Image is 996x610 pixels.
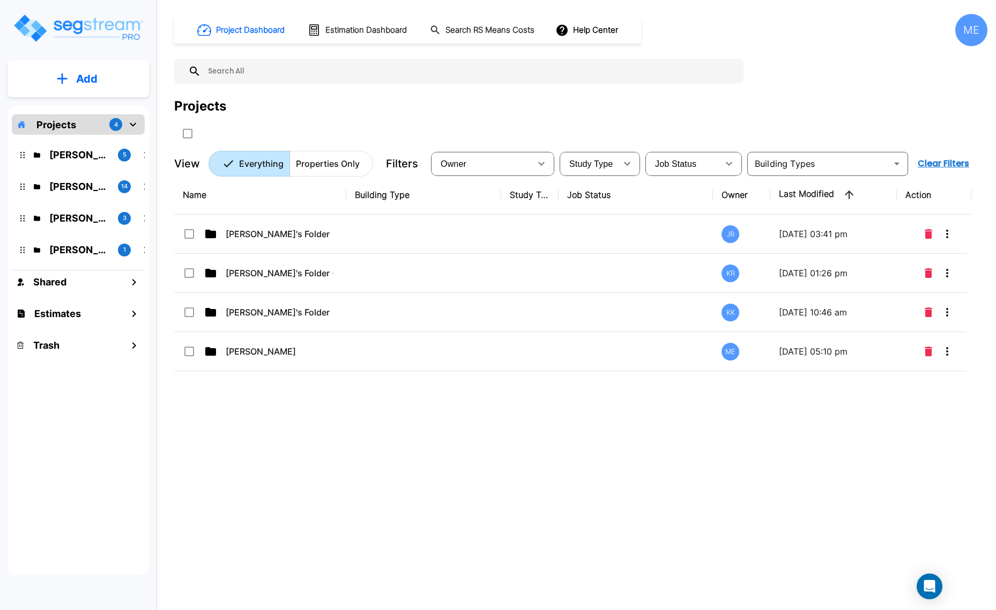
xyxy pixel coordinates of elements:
[123,245,126,254] p: 1
[779,345,888,358] p: [DATE] 05:10 pm
[296,157,360,170] p: Properties Only
[34,306,81,321] h1: Estimates
[114,120,118,129] p: 4
[897,175,971,215] th: Action
[226,345,333,358] p: [PERSON_NAME]
[49,148,109,162] p: Jon's Folder
[426,20,540,41] button: Search RS Means Costs
[722,304,739,321] div: KK
[33,338,60,352] h1: Trash
[49,211,109,225] p: Karina's Folder
[33,275,66,289] h1: Shared
[239,157,284,170] p: Everything
[303,19,413,41] button: Estimation Dashboard
[920,302,936,323] button: Delete
[750,156,887,171] input: Building Types
[123,214,127,223] p: 3
[76,71,98,87] p: Add
[174,175,346,215] th: Name
[779,267,888,280] p: [DATE] 01:26 pm
[226,267,333,280] p: [PERSON_NAME]'s Folder (Finalized Reports)
[722,343,739,361] div: ME
[49,179,109,194] p: Kristina's Folder (Finalized Reports)
[193,18,291,42] button: Project Dashboard
[920,262,936,284] button: Delete
[177,123,198,144] button: SelectAll
[325,24,407,36] h1: Estimation Dashboard
[779,306,888,319] p: [DATE] 10:46 am
[209,151,290,177] button: Everything
[559,175,713,215] th: Job Status
[936,262,958,284] button: More-Options
[386,156,418,172] p: Filters
[655,159,696,168] span: Job Status
[49,242,109,257] p: M.E. Folder
[441,159,466,168] span: Owner
[123,150,127,159] p: 5
[648,149,718,179] div: Select
[936,341,958,362] button: More-Options
[936,302,958,323] button: More-Options
[174,156,200,172] p: View
[12,13,144,43] img: Logo
[779,227,888,240] p: [DATE] 03:41 pm
[121,182,128,191] p: 14
[8,63,149,94] button: Add
[501,175,559,215] th: Study Type
[553,20,622,40] button: Help Center
[713,175,770,215] th: Owner
[36,117,76,132] p: Projects
[216,24,285,36] h1: Project Dashboard
[722,264,739,282] div: KR
[226,227,333,240] p: [PERSON_NAME]'s Folder
[174,97,226,116] div: Projects
[913,153,973,174] button: Clear Filters
[226,306,333,319] p: [PERSON_NAME]'s Folder
[346,175,501,215] th: Building Type
[920,341,936,362] button: Delete
[209,151,373,177] div: Platform
[722,225,739,243] div: JR
[955,14,987,46] div: ME
[920,223,936,245] button: Delete
[917,574,942,599] div: Open Intercom Messenger
[562,149,616,179] div: Select
[569,159,613,168] span: Study Type
[770,175,896,215] th: Last Modified
[433,149,531,179] div: Select
[889,156,904,171] button: Open
[201,59,738,84] input: Search All
[936,223,958,245] button: More-Options
[445,24,534,36] h1: Search RS Means Costs
[289,151,373,177] button: Properties Only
